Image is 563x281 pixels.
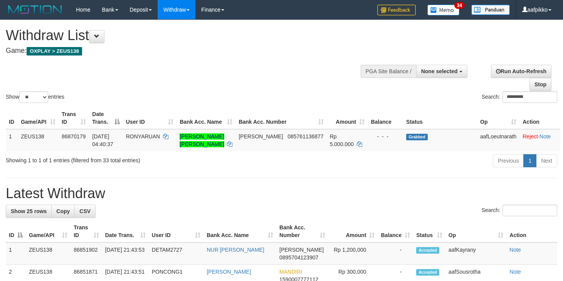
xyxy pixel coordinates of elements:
[371,133,400,140] div: - - -
[523,154,536,167] a: 1
[421,68,458,74] span: None selected
[368,107,403,129] th: Balance
[287,133,323,140] span: Copy 085761136877 to clipboard
[6,242,26,265] td: 1
[378,242,413,265] td: -
[506,220,557,242] th: Action
[477,107,519,129] th: Op: activate to sort column ascending
[6,186,557,201] h1: Latest Withdraw
[26,220,71,242] th: Game/API: activate to sort column ascending
[89,107,123,129] th: Date Trans.: activate to sort column descending
[413,220,445,242] th: Status: activate to sort column ascending
[502,91,557,103] input: Search:
[509,269,521,275] a: Note
[239,133,283,140] span: [PERSON_NAME]
[509,247,521,253] a: Note
[207,269,251,275] a: [PERSON_NAME]
[6,153,229,164] div: Showing 1 to 1 of 1 entries (filtered from 33 total entries)
[6,28,368,43] h1: Withdraw List
[276,220,328,242] th: Bank Acc. Number: activate to sort column ascending
[149,220,204,242] th: User ID: activate to sort column ascending
[523,133,538,140] a: Reject
[482,91,557,103] label: Search:
[180,133,224,147] a: [PERSON_NAME] [PERSON_NAME]
[279,247,324,253] span: [PERSON_NAME]
[126,133,160,140] span: RONYARUAN
[477,129,519,151] td: aafLoeutnarath
[328,242,378,265] td: Rp 1,200,000
[403,107,477,129] th: Status
[279,254,318,261] span: Copy 0895704123907 to clipboard
[19,91,48,103] select: Showentries
[71,220,102,242] th: Trans ID: activate to sort column ascending
[519,107,560,129] th: Action
[445,220,506,242] th: Op: activate to sort column ascending
[6,4,64,15] img: MOTION_logo.png
[203,220,276,242] th: Bank Acc. Name: activate to sort column ascending
[330,133,354,147] span: Rp 5.000.000
[406,134,428,140] span: Grabbed
[102,242,149,265] td: [DATE] 21:43:53
[482,205,557,216] label: Search:
[56,208,70,214] span: Copy
[207,247,264,253] a: NUR [PERSON_NAME]
[539,133,551,140] a: Note
[6,129,18,151] td: 1
[51,205,75,218] a: Copy
[6,47,368,55] h4: Game:
[416,269,439,276] span: Accepted
[176,107,235,129] th: Bank Acc. Name: activate to sort column ascending
[519,129,560,151] td: ·
[378,220,413,242] th: Balance: activate to sort column ascending
[328,220,378,242] th: Amount: activate to sort column ascending
[377,5,416,15] img: Feedback.jpg
[502,205,557,216] input: Search:
[445,242,506,265] td: aafKayrany
[454,2,465,9] span: 34
[6,220,26,242] th: ID: activate to sort column descending
[416,247,439,254] span: Accepted
[491,65,551,78] a: Run Auto-Refresh
[74,205,96,218] a: CSV
[92,133,113,147] span: [DATE] 04:40:37
[6,107,18,129] th: ID
[493,154,524,167] a: Previous
[59,107,89,129] th: Trans ID: activate to sort column ascending
[71,242,102,265] td: 86851902
[427,5,460,15] img: Button%20Memo.svg
[471,5,510,15] img: panduan.png
[27,47,82,56] span: OXPLAY > ZEUS138
[62,133,86,140] span: 86870179
[123,107,177,129] th: User ID: activate to sort column ascending
[529,78,551,91] a: Stop
[102,220,149,242] th: Date Trans.: activate to sort column ascending
[327,107,368,129] th: Amount: activate to sort column ascending
[18,129,59,151] td: ZEUS138
[149,242,204,265] td: DETAM2727
[6,91,64,103] label: Show entries
[235,107,326,129] th: Bank Acc. Number: activate to sort column ascending
[6,205,52,218] a: Show 25 rows
[11,208,47,214] span: Show 25 rows
[416,65,467,78] button: None selected
[536,154,557,167] a: Next
[18,107,59,129] th: Game/API: activate to sort column ascending
[26,242,71,265] td: ZEUS138
[361,65,416,78] div: PGA Site Balance /
[79,208,91,214] span: CSV
[279,269,302,275] span: MANDIRI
